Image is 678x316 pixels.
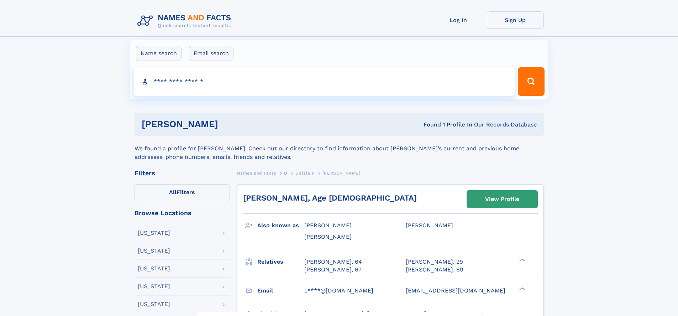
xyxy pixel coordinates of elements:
a: Delalain [295,169,314,177]
div: Browse Locations [135,210,230,216]
a: Log In [430,11,487,29]
span: [EMAIL_ADDRESS][DOMAIN_NAME] [406,287,505,294]
img: Logo Names and Facts [135,11,237,31]
h1: [PERSON_NAME] [142,120,321,129]
label: Email search [189,46,233,61]
div: View Profile [485,191,519,207]
div: [US_STATE] [138,230,170,236]
label: Name search [136,46,182,61]
span: Delalain [295,171,314,176]
span: [PERSON_NAME] [304,233,352,240]
div: Filters [135,170,230,176]
div: [US_STATE] [138,284,170,289]
h3: Email [257,285,304,297]
a: [PERSON_NAME], 69 [406,266,463,274]
a: [PERSON_NAME], 64 [304,258,362,266]
div: We found a profile for [PERSON_NAME]. Check out our directory to find information about [PERSON_N... [135,136,544,161]
a: [PERSON_NAME], 29 [406,258,463,266]
a: D [284,169,288,177]
div: Found 1 Profile In Our Records Database [321,121,537,129]
input: search input [134,67,515,96]
h3: Relatives [257,256,304,268]
h3: Also known as [257,219,304,232]
span: [PERSON_NAME] [406,222,453,229]
div: [US_STATE] [138,266,170,271]
label: Filters [135,184,230,201]
a: [PERSON_NAME], Age [DEMOGRAPHIC_DATA] [243,193,417,202]
span: [PERSON_NAME] [304,222,352,229]
span: D [284,171,288,176]
div: ❯ [517,258,526,262]
span: [PERSON_NAME] [322,171,361,176]
div: [US_STATE] [138,301,170,307]
button: Search Button [518,67,544,96]
a: [PERSON_NAME], 67 [304,266,362,274]
div: ❯ [517,286,526,291]
span: All [169,189,177,196]
a: Sign Up [487,11,544,29]
a: Names and Facts [237,169,276,177]
div: [US_STATE] [138,248,170,254]
a: View Profile [467,191,537,208]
